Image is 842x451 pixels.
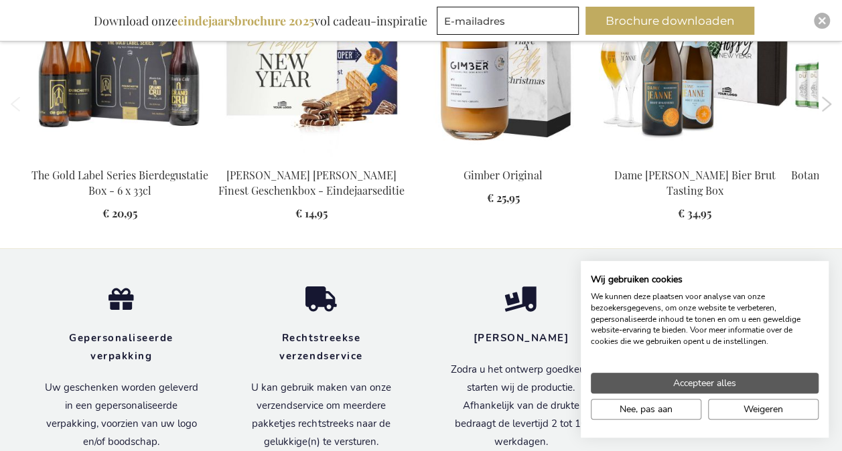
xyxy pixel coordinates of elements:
span: Weigeren [744,402,783,416]
a: Dame Jeanne Champagne Beer Brut Tasting Box [599,151,790,164]
button: Pas cookie voorkeuren aan [591,399,701,420]
a: Dame [PERSON_NAME] Bier Brut Tasting Box [614,168,776,197]
a: Jules Destrooper Jules' Finest Gift Box - End Of The Year [216,151,407,164]
a: Gimber Original Gimber Original [407,151,599,164]
div: Close [814,13,830,29]
button: Previous [11,97,21,112]
a: [PERSON_NAME] [PERSON_NAME] Finest Geschenkbox - Eindejaarseditie [218,168,405,197]
a: The Gold Label Series Beer Tasting Set [24,151,216,164]
strong: [PERSON_NAME] [473,331,569,345]
button: Accepteer alle cookies [591,373,819,393]
button: Alle cookies weigeren [708,399,819,420]
p: U kan gebruik maken van onze verzendservice om meerdere pakketjes rechtstreeks naar de gelukkige(... [241,379,401,451]
div: Download onze vol cadeau-inspiratie [88,7,433,35]
strong: Gepersonaliseerde verpakking [69,331,173,363]
p: We kunnen deze plaatsen voor analyse van onze bezoekersgegevens, om onze website te verbeteren, g... [591,291,819,347]
h2: Wij gebruiken cookies [591,274,819,286]
button: Brochure downloaden [585,7,754,35]
span: € 34,95 [678,206,711,220]
p: Zodra u het ontwerp goedkeurt starten wij de productie. Afhankelijk van de drukte bedraagt de lev... [441,361,601,451]
a: The Gold Label Series Bierdegustatie Box - 6 x 33cl [31,168,208,197]
span: € 20,95 [102,206,137,220]
img: Close [818,17,826,25]
form: marketing offers and promotions [437,7,583,39]
button: Next [821,97,831,112]
span: € 25,95 [487,191,520,205]
input: E-mailadres [437,7,579,35]
b: eindejaarsbrochure 2025 [178,13,314,29]
p: Uw geschenken worden geleverd in een gepersonaliseerde verpakking, voorzien van uw logo en/of boo... [42,379,201,451]
strong: Rechtstreekse verzendservice [279,331,362,363]
span: Nee, pas aan [620,402,673,416]
span: € 14,95 [295,206,328,220]
a: Gimber Original [464,168,543,182]
span: Accepteer alles [673,376,736,390]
